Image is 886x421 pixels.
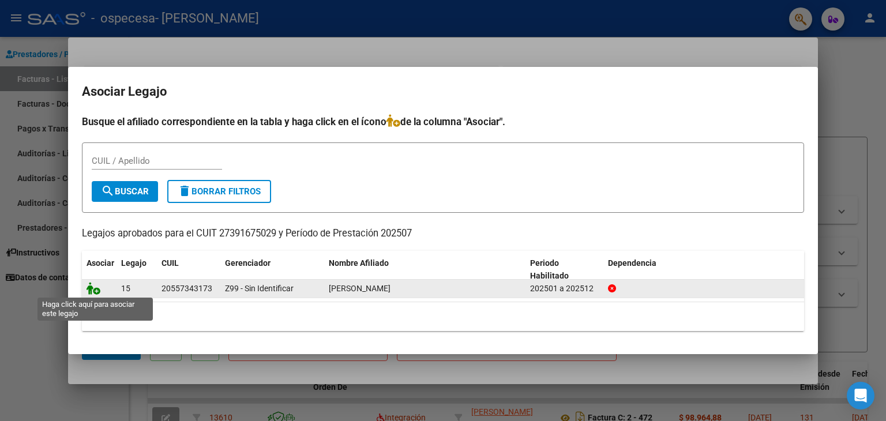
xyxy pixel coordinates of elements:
[167,180,271,203] button: Borrar Filtros
[530,282,599,295] div: 202501 a 202512
[117,251,157,289] datatable-header-cell: Legajo
[530,258,569,281] span: Periodo Habilitado
[121,284,130,293] span: 15
[162,258,179,268] span: CUIL
[225,284,294,293] span: Z99 - Sin Identificar
[87,258,114,268] span: Asociar
[608,258,656,268] span: Dependencia
[121,258,147,268] span: Legajo
[92,181,158,202] button: Buscar
[82,227,804,241] p: Legajos aprobados para el CUIT 27391675029 y Período de Prestación 202507
[82,114,804,129] h4: Busque el afiliado correspondiente en la tabla y haga click en el ícono de la columna "Asociar".
[220,251,324,289] datatable-header-cell: Gerenciador
[329,258,389,268] span: Nombre Afiliado
[101,184,115,198] mat-icon: search
[847,382,874,409] div: Open Intercom Messenger
[225,258,271,268] span: Gerenciador
[82,302,804,331] div: 1 registros
[101,186,149,197] span: Buscar
[162,282,212,295] div: 20557343173
[178,184,192,198] mat-icon: delete
[157,251,220,289] datatable-header-cell: CUIL
[525,251,603,289] datatable-header-cell: Periodo Habilitado
[324,251,525,289] datatable-header-cell: Nombre Afiliado
[329,284,391,293] span: YANFASCIA BALTAZAR
[82,81,804,103] h2: Asociar Legajo
[178,186,261,197] span: Borrar Filtros
[82,251,117,289] datatable-header-cell: Asociar
[603,251,805,289] datatable-header-cell: Dependencia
